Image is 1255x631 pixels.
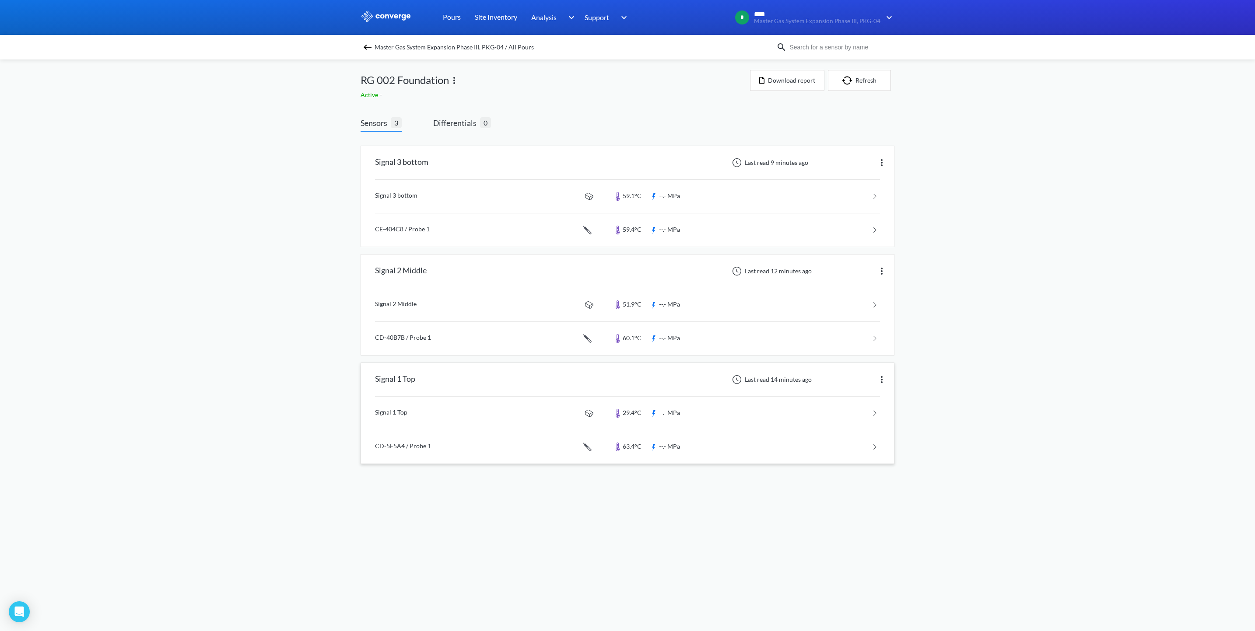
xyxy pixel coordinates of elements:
span: RG 002 Foundation [361,72,449,88]
div: Signal 1 Top [375,368,415,391]
input: Search for a sensor by name [787,42,893,52]
img: logo_ewhite.svg [361,10,411,22]
div: Last read 9 minutes ago [727,157,811,168]
span: Support [585,12,609,23]
img: backspace.svg [362,42,373,52]
div: Last read 12 minutes ago [727,266,814,276]
img: downArrow.svg [615,12,629,23]
div: Signal 3 bottom [375,151,428,174]
span: Master Gas System Expansion Phase III, PKG-04 [754,18,880,24]
span: - [380,91,384,98]
img: more.svg [449,75,459,86]
span: Master Gas System Expansion Phase III, PKG-04 / All Pours [375,41,534,53]
span: 3 [391,117,402,128]
img: more.svg [876,266,887,276]
span: Sensors [361,117,391,129]
div: Last read 14 minutes ago [727,374,814,385]
img: downArrow.svg [563,12,577,23]
span: Differentials [433,117,480,129]
img: downArrow.svg [880,12,894,23]
div: Signal 2 Middle [375,260,427,282]
span: Active [361,91,380,98]
span: Analysis [531,12,557,23]
img: icon-file.svg [759,77,764,84]
img: more.svg [876,374,887,385]
img: icon-refresh.svg [842,76,855,85]
span: 0 [480,117,491,128]
button: Refresh [828,70,891,91]
button: Download report [750,70,824,91]
div: Open Intercom Messenger [9,601,30,622]
img: icon-search.svg [776,42,787,52]
img: more.svg [876,157,887,168]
